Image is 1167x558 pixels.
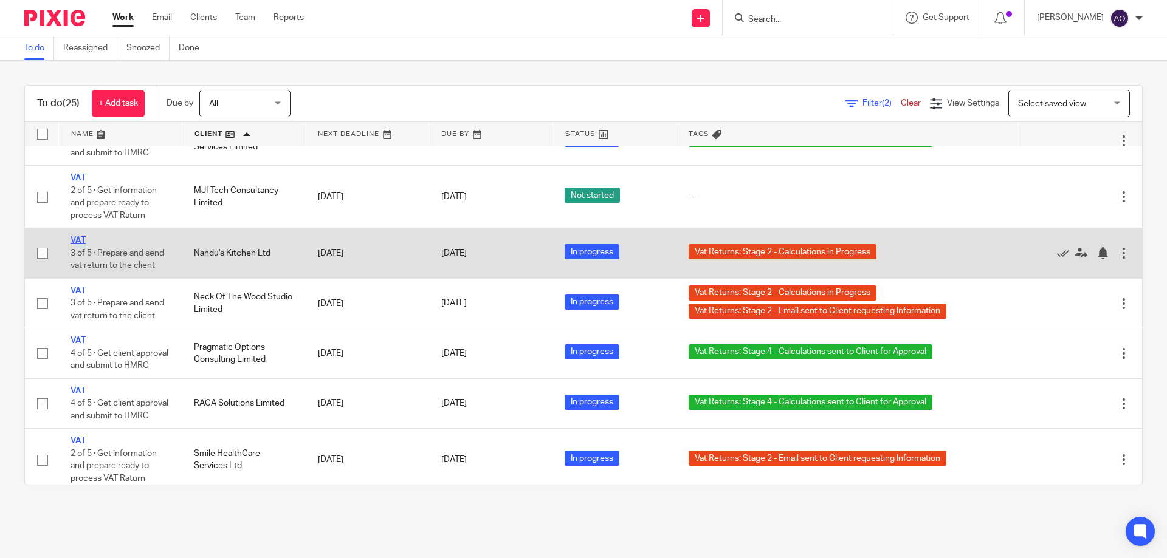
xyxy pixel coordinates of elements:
td: Neck Of The Wood Studio Limited [182,278,305,328]
span: Filter [862,99,901,107]
td: MJI-Tech Consultancy Limited [182,166,305,228]
span: 4 of 5 · Get client approval and submit to HMRC [71,399,168,420]
span: 3 of 5 · Prepare and send vat return to the client [71,299,164,321]
span: In progress [565,294,619,310]
td: [DATE] [306,429,429,491]
span: Select saved view [1018,100,1086,108]
td: Nandu's Kitchen Ltd [182,228,305,278]
span: In progress [565,344,619,359]
span: View Settings [947,99,999,107]
td: [DATE] [306,328,429,378]
td: Smile HealthCare Services Ltd [182,429,305,491]
a: VAT [71,387,86,395]
a: VAT [71,174,86,182]
span: Vat Returns: Stage 4 - Calculations sent to Client for Approval [689,395,932,410]
span: 2 of 5 · Get information and prepare ready to process VAT Raturn [71,186,157,220]
span: 3 of 5 · Prepare and send vat return to the client [71,249,164,270]
a: VAT [71,236,86,245]
a: Snoozed [126,36,170,60]
td: [DATE] [306,166,429,228]
a: To do [24,36,54,60]
span: [DATE] [441,249,467,257]
a: Clients [190,12,217,24]
a: Reports [274,12,304,24]
a: VAT [71,287,86,295]
img: Pixie [24,10,85,26]
span: 4 of 5 · Get client approval and submit to HMRC [71,349,168,370]
a: Email [152,12,172,24]
span: Vat Returns: Stage 2 - Calculations in Progress [689,244,876,259]
span: [DATE] [441,400,467,408]
span: Vat Returns: Stage 2 - Email sent to Client requesting Information [689,304,946,319]
span: Vat Returns: Stage 2 - Calculations in Progress [689,285,876,301]
a: VAT [71,437,86,445]
span: In progress [565,451,619,466]
a: + Add task [92,90,145,117]
span: [DATE] [441,349,467,358]
span: [DATE] [441,455,467,464]
span: (2) [882,99,892,107]
img: svg%3E [1110,9,1129,28]
a: Reassigned [63,36,117,60]
a: Work [112,12,134,24]
span: (25) [63,98,80,108]
td: [DATE] [306,378,429,428]
a: Clear [901,99,921,107]
td: RACA Solutions Limited [182,378,305,428]
td: Pragmatic Options Consulting Limited [182,328,305,378]
a: Team [235,12,255,24]
a: Done [179,36,208,60]
span: Vat Returns: Stage 2 - Email sent to Client requesting Information [689,451,946,466]
span: [DATE] [441,192,467,201]
a: VAT [71,336,86,345]
td: [DATE] [306,228,429,278]
p: [PERSON_NAME] [1037,12,1104,24]
div: --- [689,191,1007,203]
input: Search [747,15,856,26]
span: 2 of 5 · Get information and prepare ready to process VAT Raturn [71,449,157,483]
td: [DATE] [306,278,429,328]
p: Due by [167,97,193,109]
span: In progress [565,244,619,259]
a: Mark as done [1057,247,1075,259]
span: Not started [565,188,620,203]
span: All [209,100,218,108]
span: Get Support [923,13,969,22]
h1: To do [37,97,80,110]
span: [DATE] [441,299,467,308]
span: Vat Returns: Stage 4 - Calculations sent to Client for Approval [689,344,932,359]
span: Tags [689,131,709,137]
span: In progress [565,395,619,410]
